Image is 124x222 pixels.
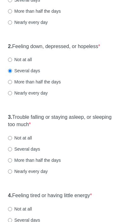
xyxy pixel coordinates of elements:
input: Nearly every day [8,169,12,174]
label: Not at all [8,206,32,212]
label: Not at all [8,135,32,141]
input: Several days [8,69,12,73]
strong: 4. [8,193,12,198]
input: Several days [8,147,12,151]
input: Nearly every day [8,20,12,25]
label: More than half the days [8,8,61,14]
label: More than half the days [8,79,61,85]
label: Feeling down, depressed, or hopeless [8,43,100,50]
label: Nearly every day [8,90,48,96]
label: Trouble falling or staying asleep, or sleeping too much [8,114,116,128]
input: More than half the days [8,9,12,13]
label: Nearly every day [8,19,48,25]
input: Not at all [8,136,12,140]
label: Not at all [8,56,32,63]
input: More than half the days [8,80,12,84]
label: Several days [8,68,40,74]
label: Feeling tired or having little energy [8,192,92,199]
label: Nearly every day [8,168,48,175]
input: More than half the days [8,158,12,162]
label: More than half the days [8,157,61,163]
strong: 2. [8,44,12,49]
strong: 3. [8,114,12,120]
input: Not at all [8,58,12,62]
input: Not at all [8,207,12,211]
label: Several days [8,146,40,152]
input: Nearly every day [8,91,12,95]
